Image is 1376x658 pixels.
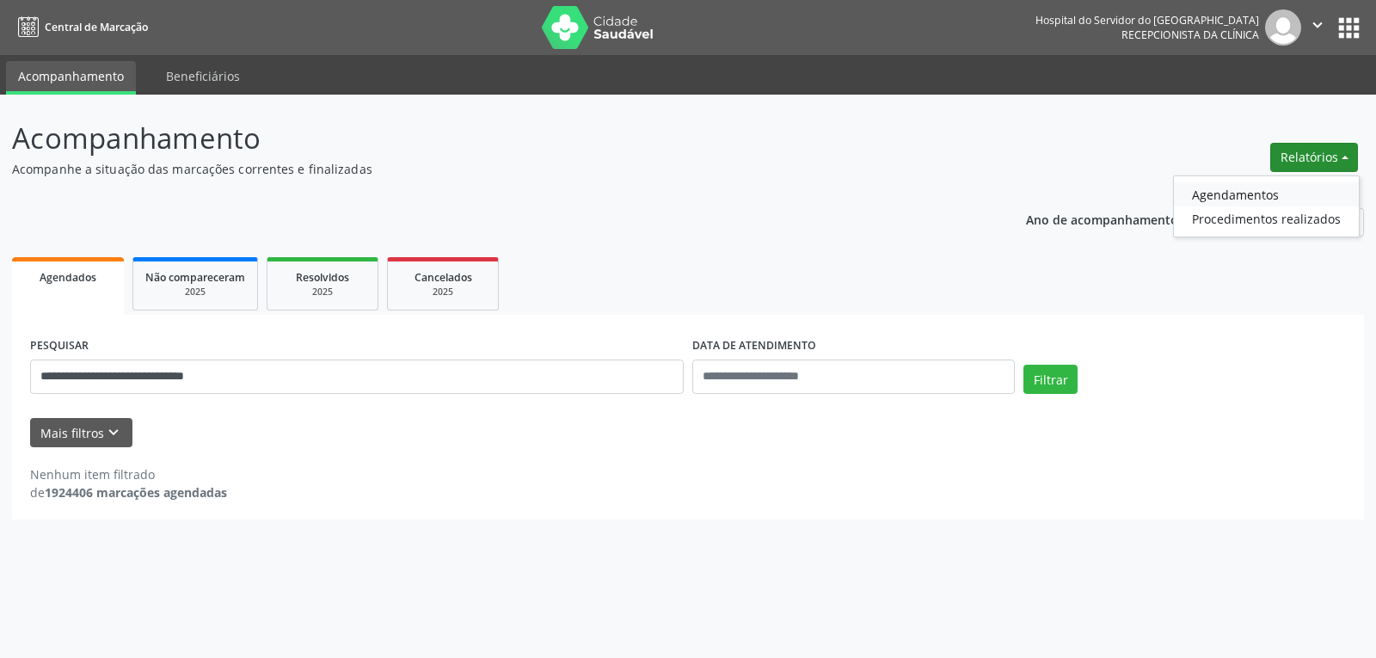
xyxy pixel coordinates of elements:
p: Acompanhamento [12,117,958,160]
i: keyboard_arrow_down [104,423,123,442]
div: de [30,483,227,501]
strong: 1924406 marcações agendadas [45,484,227,501]
a: Beneficiários [154,61,252,91]
span: Cancelados [415,270,472,285]
ul: Relatórios [1173,175,1360,237]
button: apps [1334,13,1364,43]
span: Não compareceram [145,270,245,285]
button: Filtrar [1023,365,1078,394]
a: Acompanhamento [6,61,136,95]
img: img [1265,9,1301,46]
div: 2025 [279,286,365,298]
span: Agendados [40,270,96,285]
button: Mais filtroskeyboard_arrow_down [30,418,132,448]
p: Acompanhe a situação das marcações correntes e finalizadas [12,160,958,178]
button: Relatórios [1270,143,1358,172]
div: Nenhum item filtrado [30,465,227,483]
label: PESQUISAR [30,333,89,360]
i:  [1308,15,1327,34]
a: Procedimentos realizados [1174,206,1359,231]
span: Recepcionista da clínica [1121,28,1259,42]
label: DATA DE ATENDIMENTO [692,333,816,360]
span: Central de Marcação [45,20,148,34]
a: Central de Marcação [12,13,148,41]
div: 2025 [400,286,486,298]
a: Agendamentos [1174,182,1359,206]
div: 2025 [145,286,245,298]
span: Resolvidos [296,270,349,285]
div: Hospital do Servidor do [GEOGRAPHIC_DATA] [1035,13,1259,28]
button:  [1301,9,1334,46]
p: Ano de acompanhamento [1026,208,1178,230]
